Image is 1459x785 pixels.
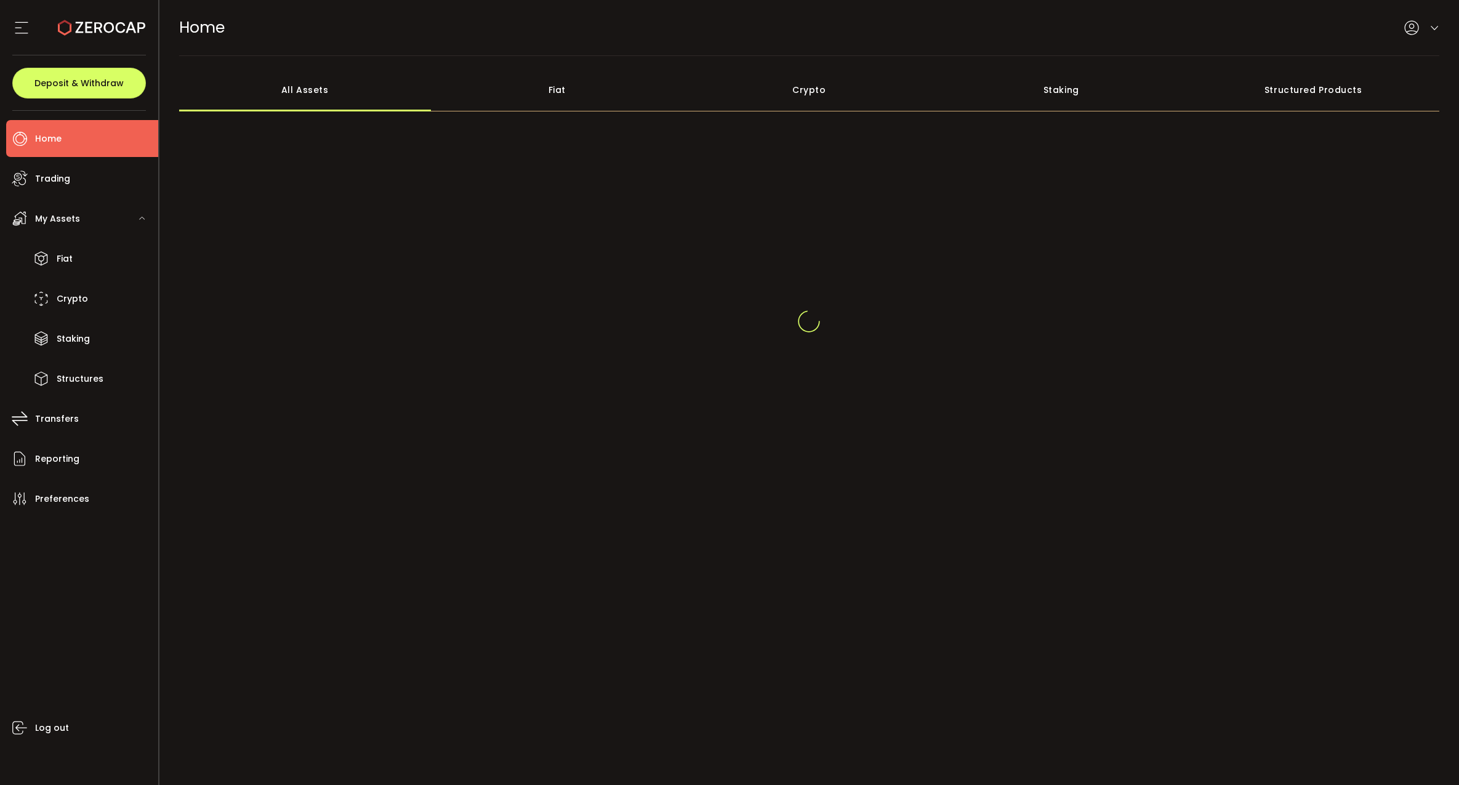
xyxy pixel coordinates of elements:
[35,490,89,508] span: Preferences
[35,170,70,188] span: Trading
[179,17,225,38] span: Home
[179,68,432,111] div: All Assets
[57,290,88,308] span: Crypto
[35,719,69,737] span: Log out
[683,68,936,111] div: Crypto
[35,410,79,428] span: Transfers
[12,68,146,99] button: Deposit & Withdraw
[1188,68,1440,111] div: Structured Products
[35,130,62,148] span: Home
[35,450,79,468] span: Reporting
[57,330,90,348] span: Staking
[57,250,73,268] span: Fiat
[935,68,1188,111] div: Staking
[34,79,124,87] span: Deposit & Withdraw
[431,68,683,111] div: Fiat
[35,210,80,228] span: My Assets
[57,370,103,388] span: Structures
